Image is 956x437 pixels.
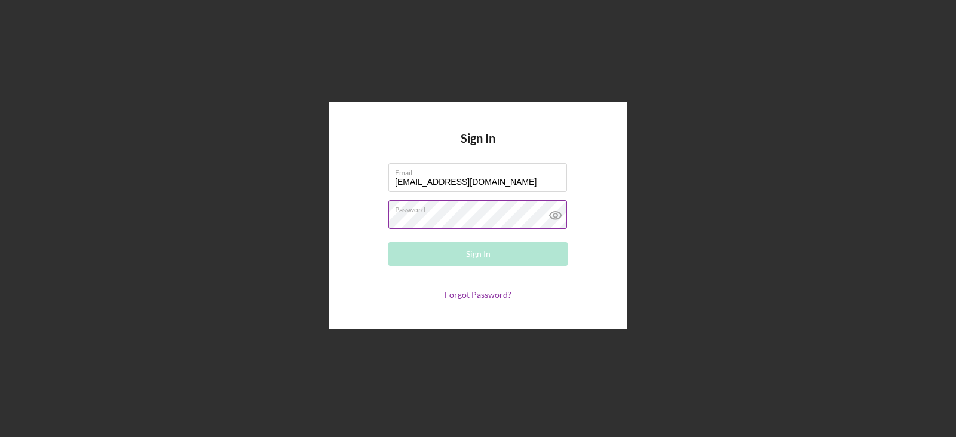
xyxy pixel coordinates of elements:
button: Sign In [388,242,568,266]
label: Password [395,201,567,214]
div: Sign In [466,242,491,266]
label: Email [395,164,567,177]
a: Forgot Password? [445,289,511,300]
h4: Sign In [461,132,495,163]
